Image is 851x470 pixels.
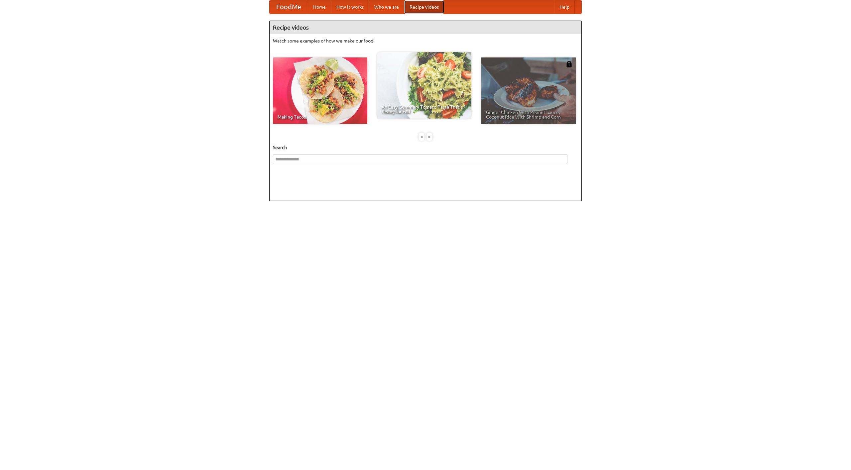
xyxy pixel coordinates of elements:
h5: Search [273,144,578,151]
p: Watch some examples of how we make our food! [273,38,578,44]
div: » [426,133,432,141]
a: Help [554,0,575,14]
div: « [419,133,425,141]
h4: Recipe videos [270,21,581,34]
a: Making Tacos [273,57,367,124]
a: How it works [331,0,369,14]
img: 483408.png [566,61,572,67]
a: Home [308,0,331,14]
a: FoodMe [270,0,308,14]
a: Who we are [369,0,404,14]
a: An Easy, Summery Tomato Pasta That's Ready for Fall [377,52,471,119]
a: Recipe videos [404,0,444,14]
span: Making Tacos [278,115,363,119]
span: An Easy, Summery Tomato Pasta That's Ready for Fall [382,105,467,114]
